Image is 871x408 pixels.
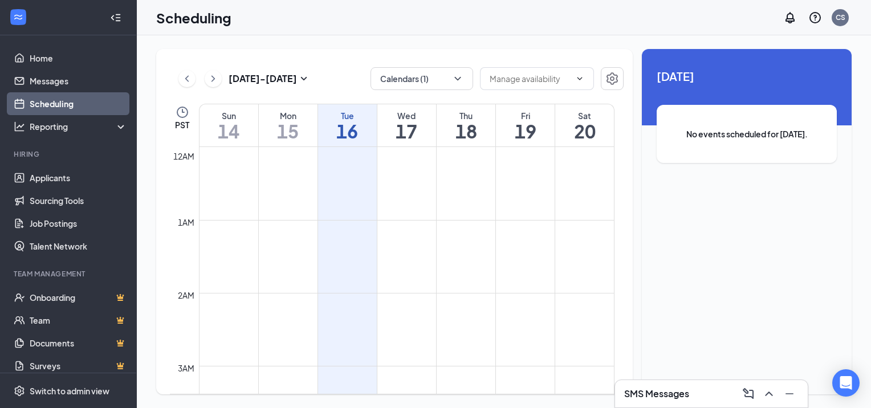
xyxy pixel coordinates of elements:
[739,385,758,403] button: ComposeMessage
[624,387,689,400] h3: SMS Messages
[30,235,127,258] a: Talent Network
[371,67,473,90] button: Calendars (1)ChevronDown
[496,110,555,121] div: Fri
[318,121,377,141] h1: 16
[30,189,127,212] a: Sourcing Tools
[30,70,127,92] a: Messages
[575,74,584,83] svg: ChevronDown
[14,269,125,279] div: Team Management
[229,72,297,85] h3: [DATE] - [DATE]
[156,8,231,27] h1: Scheduling
[318,104,377,146] a: September 16, 2025
[178,70,196,87] button: ChevronLeft
[377,110,436,121] div: Wed
[437,104,495,146] a: September 18, 2025
[176,216,197,229] div: 1am
[200,110,258,121] div: Sun
[30,354,127,377] a: SurveysCrown
[205,70,222,87] button: ChevronRight
[742,387,755,401] svg: ComposeMessage
[555,121,614,141] h1: 20
[490,72,571,85] input: Manage availability
[176,289,197,301] div: 2am
[14,149,125,159] div: Hiring
[259,121,318,141] h1: 15
[207,72,219,85] svg: ChevronRight
[832,369,860,397] div: Open Intercom Messenger
[13,11,24,23] svg: WorkstreamLogo
[30,286,127,309] a: OnboardingCrown
[555,110,614,121] div: Sat
[297,72,311,85] svg: SmallChevronDown
[30,166,127,189] a: Applicants
[836,13,845,22] div: CS
[452,73,463,84] svg: ChevronDown
[780,385,799,403] button: Minimize
[30,92,127,115] a: Scheduling
[783,387,796,401] svg: Minimize
[496,104,555,146] a: September 19, 2025
[808,11,822,25] svg: QuestionInfo
[171,150,197,162] div: 12am
[176,105,189,119] svg: Clock
[762,387,776,401] svg: ChevronUp
[30,309,127,332] a: TeamCrown
[30,332,127,354] a: DocumentsCrown
[110,12,121,23] svg: Collapse
[318,110,377,121] div: Tue
[200,104,258,146] a: September 14, 2025
[14,121,25,132] svg: Analysis
[30,47,127,70] a: Home
[555,104,614,146] a: September 20, 2025
[176,362,197,374] div: 3am
[657,67,837,85] span: [DATE]
[679,128,814,140] span: No events scheduled for [DATE].
[259,104,318,146] a: September 15, 2025
[30,385,109,397] div: Switch to admin view
[181,72,193,85] svg: ChevronLeft
[200,121,258,141] h1: 14
[30,121,128,132] div: Reporting
[605,72,619,85] svg: Settings
[760,385,778,403] button: ChevronUp
[437,110,495,121] div: Thu
[377,121,436,141] h1: 17
[601,67,624,90] button: Settings
[783,11,797,25] svg: Notifications
[259,110,318,121] div: Mon
[175,119,189,130] span: PST
[30,212,127,235] a: Job Postings
[496,121,555,141] h1: 19
[377,104,436,146] a: September 17, 2025
[437,121,495,141] h1: 18
[14,385,25,397] svg: Settings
